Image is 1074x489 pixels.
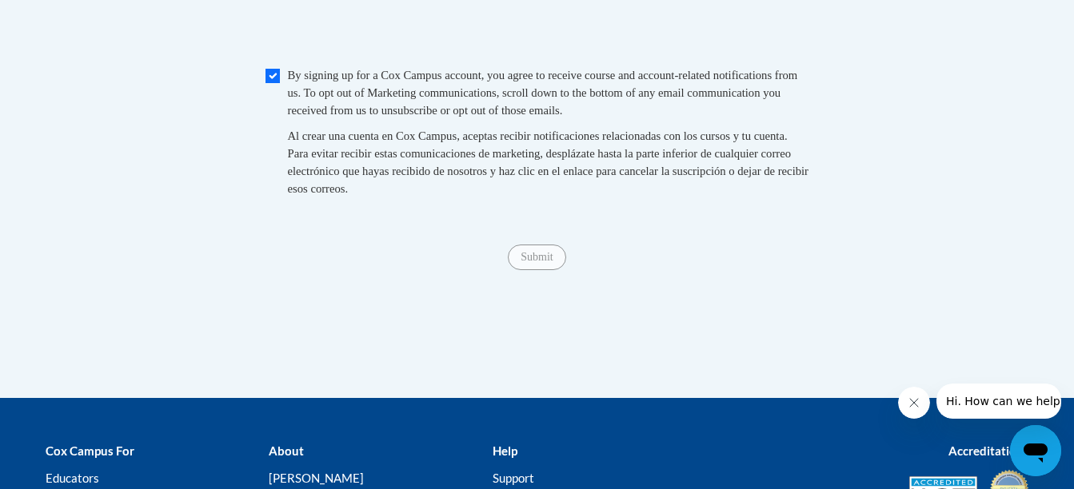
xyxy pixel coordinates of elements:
b: Help [493,443,517,458]
a: Educators [46,471,99,485]
b: Accreditations [948,443,1029,458]
span: Hi. How can we help? [10,11,130,24]
a: Support [493,471,534,485]
iframe: Button to launch messaging window [1010,425,1061,476]
span: Al crear una cuenta en Cox Campus, aceptas recibir notificaciones relacionadas con los cursos y t... [288,129,808,195]
input: Submit [508,245,565,270]
b: About [269,443,304,458]
iframe: Close message [898,387,930,419]
span: By signing up for a Cox Campus account, you agree to receive course and account-related notificat... [288,69,798,117]
iframe: Message from company [936,384,1061,419]
b: Cox Campus For [46,443,134,458]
